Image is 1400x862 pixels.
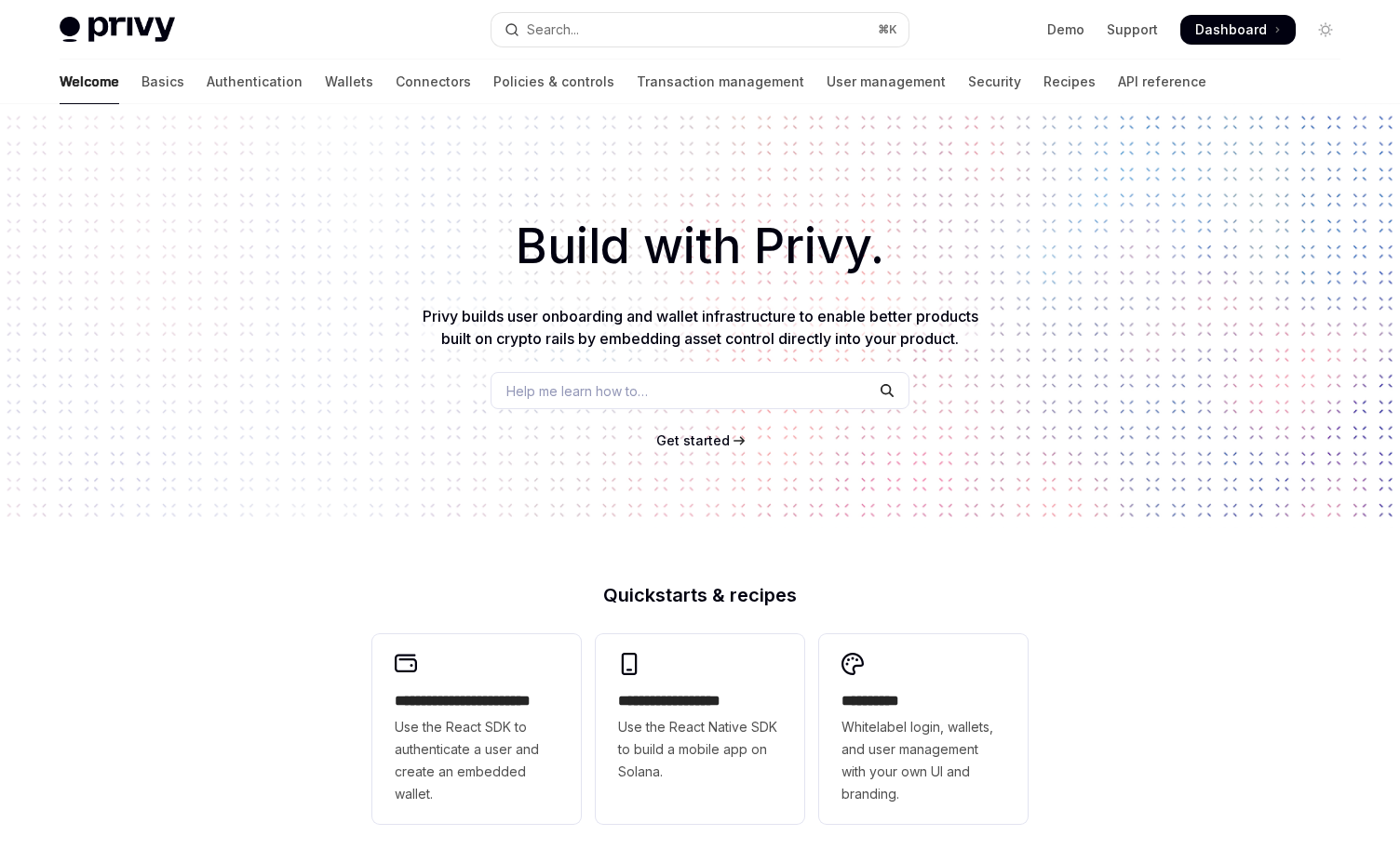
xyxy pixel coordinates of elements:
[1107,20,1158,39] a: Support
[841,716,1005,805] span: Whitelabel login, wallets, and user management with your own UI and branding.
[618,716,782,783] span: Use the React Native SDK to build a mobile app on Solana.
[423,307,978,348] span: Privy builds user onboarding and wallet infrastructure to enable better products built on crypto ...
[372,586,1028,604] h2: Quickstarts & recipes
[1047,20,1084,39] a: Demo
[325,60,373,104] a: Wallets
[1180,15,1296,45] a: Dashboard
[819,634,1028,824] a: **** *****Whitelabel login, wallets, and user management with your own UI and branding.
[637,60,804,104] a: Transaction management
[656,431,730,450] a: Get started
[527,19,579,41] div: Search...
[30,210,1370,283] h1: Build with Privy.
[1195,20,1267,39] span: Dashboard
[968,60,1021,104] a: Security
[207,60,303,104] a: Authentication
[493,60,614,104] a: Policies & controls
[827,60,946,104] a: User management
[656,432,730,448] span: Get started
[506,381,648,401] span: Help me learn how to…
[1311,15,1340,45] button: Toggle dark mode
[60,60,119,104] a: Welcome
[60,17,175,43] img: light logo
[1118,60,1206,104] a: API reference
[1043,60,1096,104] a: Recipes
[141,60,184,104] a: Basics
[396,60,471,104] a: Connectors
[395,716,559,805] span: Use the React SDK to authenticate a user and create an embedded wallet.
[878,22,897,37] span: ⌘ K
[596,634,804,824] a: **** **** **** ***Use the React Native SDK to build a mobile app on Solana.
[491,13,909,46] button: Open search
